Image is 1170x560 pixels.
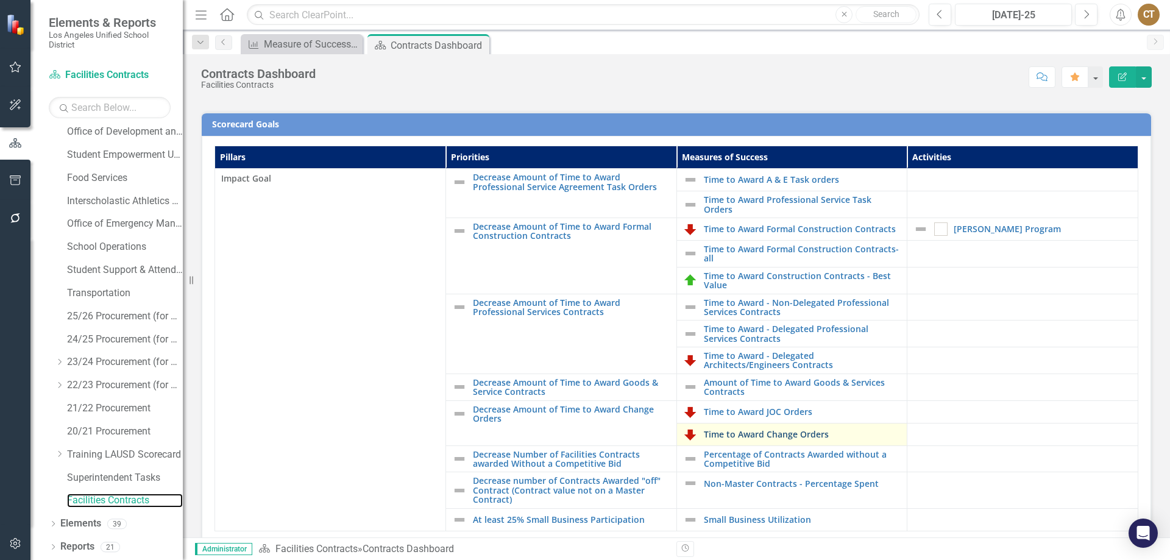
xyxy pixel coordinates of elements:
[445,472,676,508] td: Double-Click to Edit Right Click for Context Menu
[363,543,454,555] div: Contracts Dashboard
[683,327,698,341] img: Not Defined
[473,378,670,397] a: Decrease Amount of Time to Award Goods & Service Contracts
[107,519,127,529] div: 39
[452,224,467,238] img: Not Defined
[473,450,670,469] a: Decrease Number of Facilities Contracts awarded Without a Competitive Bid
[67,378,183,392] a: 22/23 Procurement (for PSD, do not modify)
[873,9,899,19] span: Search
[445,218,676,294] td: Double-Click to Edit Right Click for Context Menu
[683,405,698,419] img: Off Track
[473,298,670,317] a: Decrease Amount of Time to Award Professional Services Contracts
[676,169,907,191] td: Double-Click to Edit Right Click for Context Menu
[676,267,907,294] td: Double-Click to Edit Right Click for Context Menu
[452,406,467,421] img: Not Defined
[676,321,907,347] td: Double-Click to Edit Right Click for Context Menu
[67,286,183,300] a: Transportation
[445,445,676,472] td: Double-Click to Edit Right Click for Context Menu
[683,273,698,288] img: On Track
[67,148,183,162] a: Student Empowerment Unit
[676,191,907,218] td: Double-Click to Edit Right Click for Context Menu
[67,310,183,324] a: 25/26 Procurement (for PSD, do not modify layout)
[67,425,183,439] a: 20/21 Procurement
[676,445,907,472] td: Double-Click to Edit Right Click for Context Menu
[683,172,698,187] img: Not Defined
[452,452,467,466] img: Not Defined
[683,353,698,367] img: Off Track
[49,30,171,50] small: Los Angeles Unified School District
[67,333,183,347] a: 24/25 Procurement (for PSD, do not modify layout)
[676,400,907,423] td: Double-Click to Edit Right Click for Context Menu
[60,540,94,554] a: Reports
[954,224,1132,233] a: [PERSON_NAME] Program
[247,4,920,26] input: Search ClearPoint...
[67,217,183,231] a: Office of Emergency Management
[676,240,907,267] td: Double-Click to Edit Right Click for Context Menu
[959,8,1068,23] div: [DATE]-25
[445,400,676,445] td: Double-Click to Edit Right Click for Context Menu
[67,240,183,254] a: School Operations
[704,378,901,397] a: Amount of Time to Award Goods & Services Contracts
[676,423,907,445] td: Double-Click to Edit Right Click for Context Menu
[473,405,670,424] a: Decrease Amount of Time to Award Change Orders
[676,472,907,508] td: Double-Click to Edit Right Click for Context Menu
[683,427,698,442] img: Off Track
[452,512,467,527] img: Not Defined
[49,68,171,82] a: Facilities Contracts
[195,543,252,555] span: Administrator
[452,483,467,498] img: Not Defined
[445,294,676,374] td: Double-Click to Edit Right Click for Context Menu
[676,374,907,400] td: Double-Click to Edit Right Click for Context Menu
[67,263,183,277] a: Student Support & Attendance Services
[1129,519,1158,548] div: Open Intercom Messenger
[473,476,670,504] a: Decrease number of Contracts Awarded "off" Contract (Contract value not on a Master Contract)
[683,452,698,466] img: Not Defined
[215,169,446,531] td: Double-Click to Edit
[676,294,907,321] td: Double-Click to Edit Right Click for Context Menu
[1138,4,1160,26] button: CT
[704,195,901,214] a: Time to Award Professional Service Task Orders
[67,125,183,139] a: Office of Development and Civic Engagement
[907,218,1138,240] td: Double-Click to Edit Right Click for Context Menu
[704,224,901,233] a: Time to Award Formal Construction Contracts
[67,402,183,416] a: 21/22 Procurement
[275,543,358,555] a: Facilities Contracts
[201,80,316,90] div: Facilities Contracts
[445,508,676,531] td: Double-Click to Edit Right Click for Context Menu
[676,347,907,374] td: Double-Click to Edit Right Click for Context Menu
[67,448,183,462] a: Training LAUSD Scorecard
[704,324,901,343] a: Time to Award - Delegated Professional Services Contracts
[67,194,183,208] a: Interscholastic Athletics Department
[445,374,676,400] td: Double-Click to Edit Right Click for Context Menu
[955,4,1072,26] button: [DATE]-25
[704,244,901,263] a: Time to Award Formal Construction Contracts-all
[101,542,120,552] div: 21
[704,430,901,439] a: Time to Award Change Orders
[452,300,467,314] img: Not Defined
[676,508,907,531] td: Double-Click to Edit Right Click for Context Menu
[201,67,316,80] div: Contracts Dashboard
[704,515,901,524] a: Small Business Utilization
[67,471,183,485] a: Superintendent Tasks
[856,6,916,23] button: Search
[683,197,698,212] img: Not Defined
[913,222,928,236] img: Not Defined
[704,407,901,416] a: Time to Award JOC Orders
[683,246,698,261] img: Not Defined
[445,169,676,218] td: Double-Click to Edit Right Click for Context Menu
[67,355,183,369] a: 23/24 Procurement (for PSD, do not modify layout)
[67,171,183,185] a: Food Services
[258,542,667,556] div: »
[683,300,698,314] img: Not Defined
[683,380,698,394] img: Not Defined
[212,119,1145,129] h3: Scorecard Goals
[391,38,486,53] div: Contracts Dashboard
[49,15,171,30] span: Elements & Reports
[67,494,183,508] a: Facilities Contracts
[49,97,171,118] input: Search Below...
[6,13,27,35] img: ClearPoint Strategy
[60,517,101,531] a: Elements
[473,222,670,241] a: Decrease Amount of Time to Award Formal Construction Contracts
[683,222,698,236] img: Off Track
[704,450,901,469] a: Percentage of Contracts Awarded without a Competitive Bid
